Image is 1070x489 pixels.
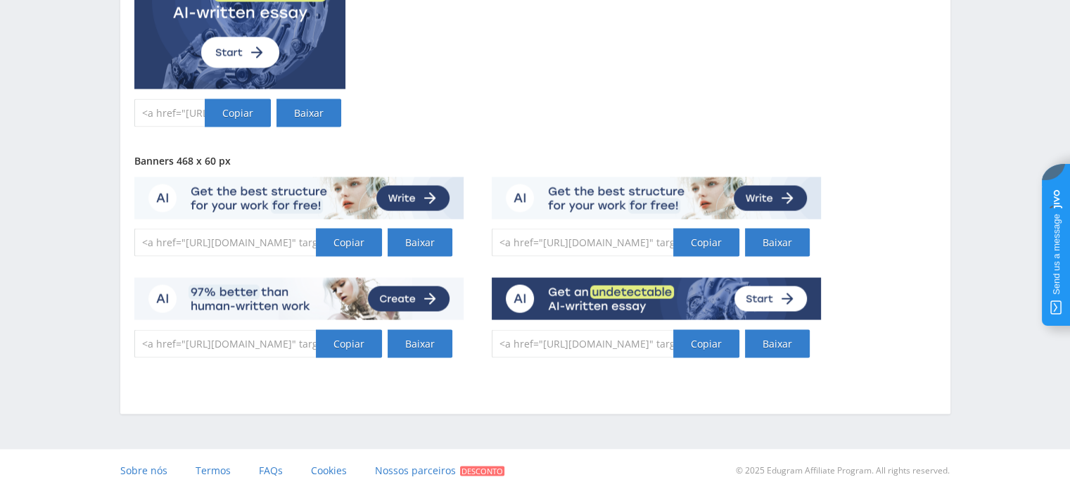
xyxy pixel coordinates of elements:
span: FAQs [259,463,283,476]
div: Copiar [316,228,382,256]
div: Copiar [205,99,271,127]
a: Baixar [745,228,810,256]
a: Baixar [388,228,452,256]
a: Baixar [745,329,810,357]
span: Nossos parceiros [375,463,456,476]
a: Baixar [388,329,452,357]
div: Banners 468 x 60 px [134,155,936,166]
span: Termos [196,463,231,476]
a: Baixar [276,99,341,127]
div: Copiar [673,228,739,256]
div: Copiar [673,329,739,357]
span: Cookies [311,463,347,476]
div: Copiar [316,329,382,357]
span: Sobre nós [120,463,167,476]
span: Desconto [460,466,504,476]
